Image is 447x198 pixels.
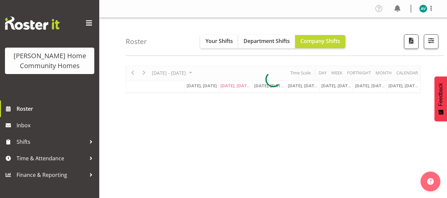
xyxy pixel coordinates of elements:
button: Feedback - Show survey [434,76,447,121]
span: Shifts [17,137,86,147]
button: Download a PDF of the roster according to the set date range. [404,34,419,49]
img: asiasiga-vili8528.jpg [419,5,427,13]
span: Your Shifts [205,37,233,45]
span: Company Shifts [300,37,340,45]
img: Rosterit website logo [5,17,60,30]
button: Company Shifts [295,35,345,48]
span: Finance & Reporting [17,170,86,180]
span: Inbox [17,120,96,130]
span: Time & Attendance [17,153,86,163]
button: Department Shifts [238,35,295,48]
img: help-xxl-2.png [427,178,434,185]
span: Feedback [438,83,444,106]
button: Filter Shifts [424,34,438,49]
h4: Roster [126,38,147,45]
span: Department Shifts [244,37,290,45]
button: Your Shifts [200,35,238,48]
span: Roster [17,104,96,114]
div: [PERSON_NAME] Home Community Homes [12,51,88,71]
